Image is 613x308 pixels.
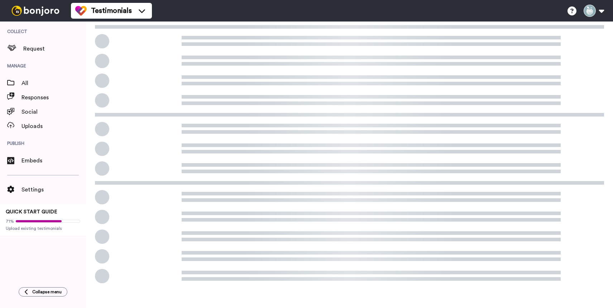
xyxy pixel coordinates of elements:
[6,209,57,214] span: QUICK START GUIDE
[32,289,62,295] span: Collapse menu
[21,156,86,165] span: Embeds
[9,6,62,16] img: bj-logo-header-white.svg
[21,108,86,116] span: Social
[6,218,14,224] span: 71%
[91,6,132,16] span: Testimonials
[75,5,87,16] img: tm-color.svg
[6,226,80,231] span: Upload existing testimonials
[21,185,86,194] span: Settings
[21,79,86,87] span: All
[21,93,86,102] span: Responses
[19,287,67,297] button: Collapse menu
[21,122,86,131] span: Uploads
[23,44,86,53] span: Request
